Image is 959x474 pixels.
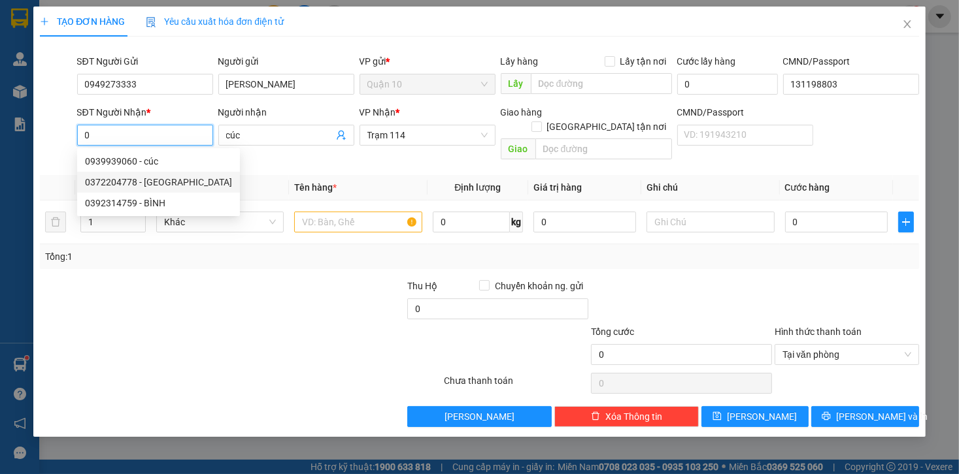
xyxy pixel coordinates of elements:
span: kg [510,212,523,232]
div: 0372204778 - [GEOGRAPHIC_DATA] [85,175,232,189]
input: 0 [533,212,636,232]
input: Dọc đường [535,138,672,159]
button: deleteXóa Thông tin [554,406,699,427]
div: SĐT Người Nhận [77,105,213,119]
span: user-add [336,130,346,140]
span: plus [899,217,913,227]
span: printer [822,411,831,422]
img: icon [146,17,156,27]
div: 0939939060 - cúc [77,151,240,172]
div: Người gửi [218,54,354,69]
span: plus [40,17,49,26]
span: TẠO ĐƠN HÀNG [40,16,125,27]
div: Tên hàng: bọc hồng giấy in ( : 1 ) [11,92,207,125]
button: Close [889,7,926,43]
div: SĐT Người Gửi [77,54,213,69]
span: Quận 10 [367,74,488,94]
span: Chuyển khoản ng. gửi [490,279,588,293]
span: Trạm 114 [367,125,488,145]
span: Tên hàng [294,182,337,193]
span: Lấy hàng [501,56,539,67]
button: plus [898,212,914,232]
span: Xóa Thông tin [605,409,662,424]
span: close [902,19,913,29]
div: Người nhận [218,105,354,119]
span: Gửi: [11,12,31,26]
label: Hình thức thanh toán [775,326,862,337]
div: 0392314759 - BÌNH [77,193,240,213]
input: Dọc đường [531,73,672,94]
span: Cước hàng [785,182,830,193]
span: Yêu cầu xuất hóa đơn điện tử [146,16,284,27]
span: Giao [501,138,535,159]
div: thanh hoa [11,27,93,42]
div: CMND/Passport [783,54,919,69]
div: 60.000 [10,69,95,84]
label: Cước lấy hàng [677,56,736,67]
div: 0392314759 - BÌNH [85,196,232,210]
div: 0372204778 - đức [77,172,240,193]
div: CMND/Passport [677,105,813,119]
span: Nhận: [102,12,133,26]
span: Thu Hộ [407,281,437,291]
span: Tại văn phòng [782,345,911,364]
button: delete [45,212,66,232]
button: save[PERSON_NAME] [701,406,809,427]
span: Định lượng [454,182,501,193]
div: Chưa thanh toán [443,373,590,396]
span: VP Nhận [360,107,396,118]
div: Trạm 114 [102,11,207,27]
th: Ghi chú [641,175,780,200]
span: Khác [164,212,277,232]
div: Quận 10 [11,11,93,27]
span: Tổng cước [591,326,634,337]
span: Lấy tận nơi [615,54,672,69]
input: Cước lấy hàng [677,74,778,95]
span: [PERSON_NAME] [727,409,797,424]
span: Lấy [501,73,531,94]
div: VP gửi [360,54,496,69]
span: Giao hàng [501,107,543,118]
div: [PERSON_NAME] [102,27,207,42]
div: 0939939060 - cúc [85,154,232,168]
span: [PERSON_NAME] và In [836,409,928,424]
input: VD: Bàn, Ghế [294,212,422,232]
input: Ghi Chú [647,212,775,232]
div: Tổng: 1 [45,249,371,264]
span: [PERSON_NAME] [445,409,514,424]
span: CR : [10,70,30,84]
span: Giá trị hàng [533,182,582,193]
span: [GEOGRAPHIC_DATA] tận nơi [542,119,672,134]
span: delete [591,411,600,422]
button: [PERSON_NAME] [407,406,552,427]
span: save [713,411,722,422]
button: printer[PERSON_NAME] và In [811,406,919,427]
